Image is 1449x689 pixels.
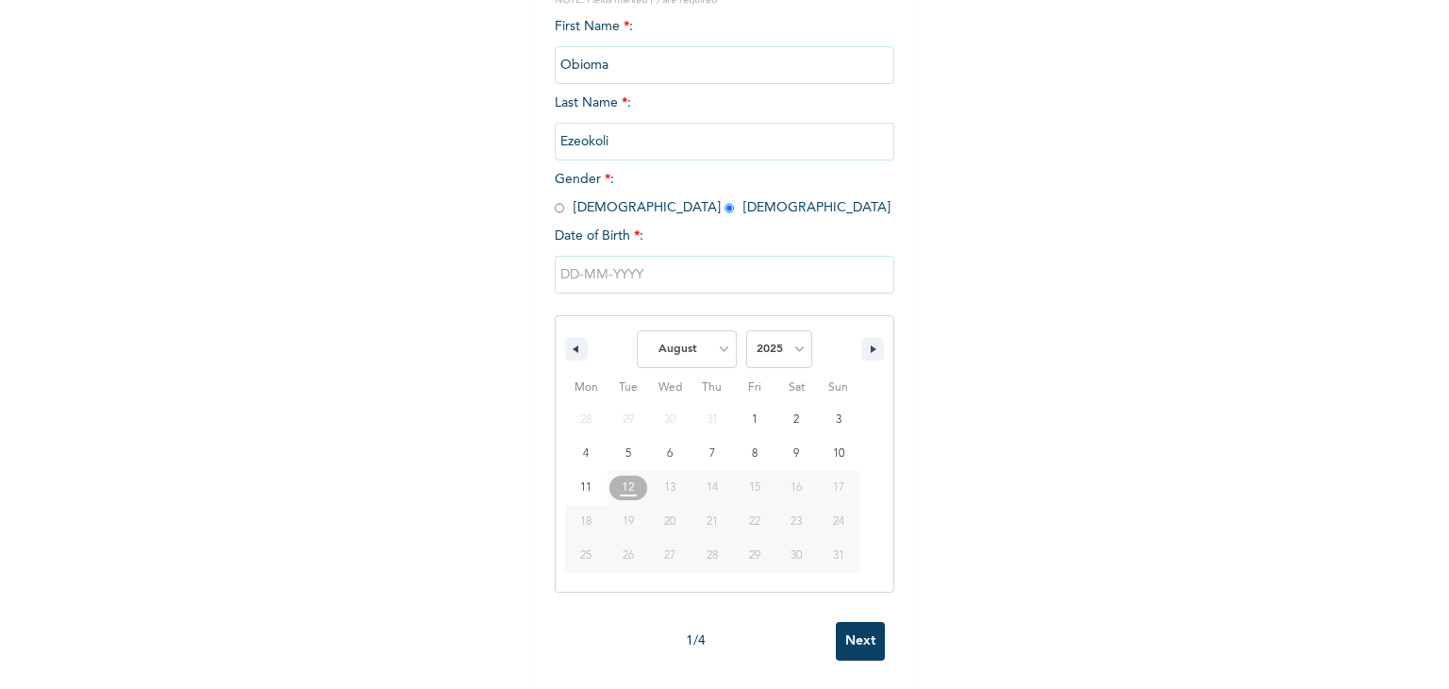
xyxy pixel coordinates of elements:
button: 17 [817,471,859,505]
span: 11 [580,471,591,505]
span: 25 [580,539,591,573]
button: 10 [817,437,859,471]
span: 6 [667,437,673,471]
button: 11 [565,471,608,505]
input: DD-MM-YYYY [555,256,894,294]
button: 19 [608,505,650,539]
button: 21 [691,505,734,539]
button: 8 [733,437,775,471]
span: Sat [775,373,818,403]
input: Enter your last name [555,123,894,160]
span: 15 [749,471,760,505]
button: 4 [565,437,608,471]
button: 29 [733,539,775,573]
button: 23 [775,505,818,539]
span: Sun [817,373,859,403]
button: 30 [775,539,818,573]
button: 22 [733,505,775,539]
span: Last Name : [555,96,894,148]
span: 27 [664,539,675,573]
button: 2 [775,403,818,437]
button: 3 [817,403,859,437]
span: First Name : [555,20,894,72]
button: 13 [649,471,691,505]
span: 20 [664,505,675,539]
button: 15 [733,471,775,505]
button: 6 [649,437,691,471]
span: Fri [733,373,775,403]
span: Wed [649,373,691,403]
span: 4 [583,437,589,471]
span: 9 [793,437,799,471]
span: 21 [707,505,718,539]
div: 1 / 4 [555,631,836,651]
button: 1 [733,403,775,437]
button: 9 [775,437,818,471]
span: 16 [791,471,802,505]
span: 19 [623,505,634,539]
span: Gender : [DEMOGRAPHIC_DATA] [DEMOGRAPHIC_DATA] [555,173,891,214]
button: 16 [775,471,818,505]
span: 7 [709,437,715,471]
span: 14 [707,471,718,505]
span: 8 [752,437,758,471]
button: 28 [691,539,734,573]
span: 30 [791,539,802,573]
input: Next [836,622,885,661]
span: 5 [625,437,631,471]
button: 25 [565,539,608,573]
span: 1 [752,403,758,437]
span: Tue [608,373,650,403]
button: 24 [817,505,859,539]
button: 7 [691,437,734,471]
button: 26 [608,539,650,573]
span: 31 [833,539,844,573]
button: 18 [565,505,608,539]
span: Date of Birth : [555,227,643,246]
span: 12 [622,471,635,505]
span: 23 [791,505,802,539]
span: 26 [623,539,634,573]
span: Mon [565,373,608,403]
span: 22 [749,505,760,539]
input: Enter your first name [555,46,894,84]
button: 12 [608,471,650,505]
span: 10 [833,437,844,471]
span: 13 [664,471,675,505]
button: 14 [691,471,734,505]
button: 20 [649,505,691,539]
button: 5 [608,437,650,471]
button: 27 [649,539,691,573]
span: 29 [749,539,760,573]
span: 24 [833,505,844,539]
span: 18 [580,505,591,539]
button: 31 [817,539,859,573]
span: 17 [833,471,844,505]
span: 28 [707,539,718,573]
span: 3 [836,403,841,437]
span: 2 [793,403,799,437]
span: Thu [691,373,734,403]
